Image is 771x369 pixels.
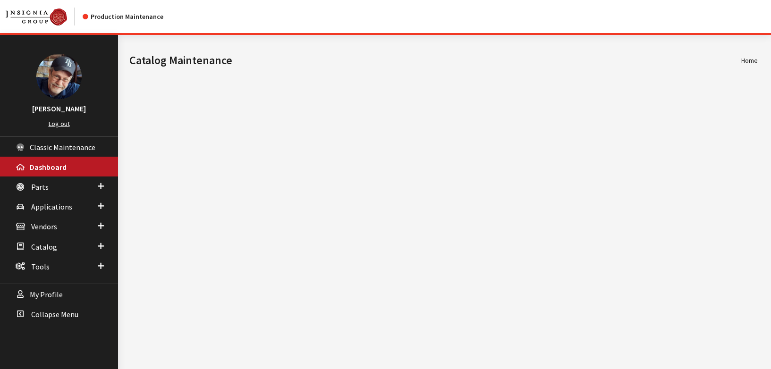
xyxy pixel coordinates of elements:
[31,202,72,211] span: Applications
[36,54,82,99] img: Ray Goodwin
[31,242,57,252] span: Catalog
[83,12,163,22] div: Production Maintenance
[31,222,57,232] span: Vendors
[741,56,758,66] li: Home
[6,8,67,25] img: Catalog Maintenance
[31,182,49,192] span: Parts
[30,143,95,152] span: Classic Maintenance
[6,8,83,25] a: Insignia Group logo
[31,262,50,271] span: Tools
[49,119,70,128] a: Log out
[30,162,67,172] span: Dashboard
[31,310,78,319] span: Collapse Menu
[9,103,109,114] h3: [PERSON_NAME]
[30,290,63,299] span: My Profile
[129,52,741,69] h1: Catalog Maintenance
